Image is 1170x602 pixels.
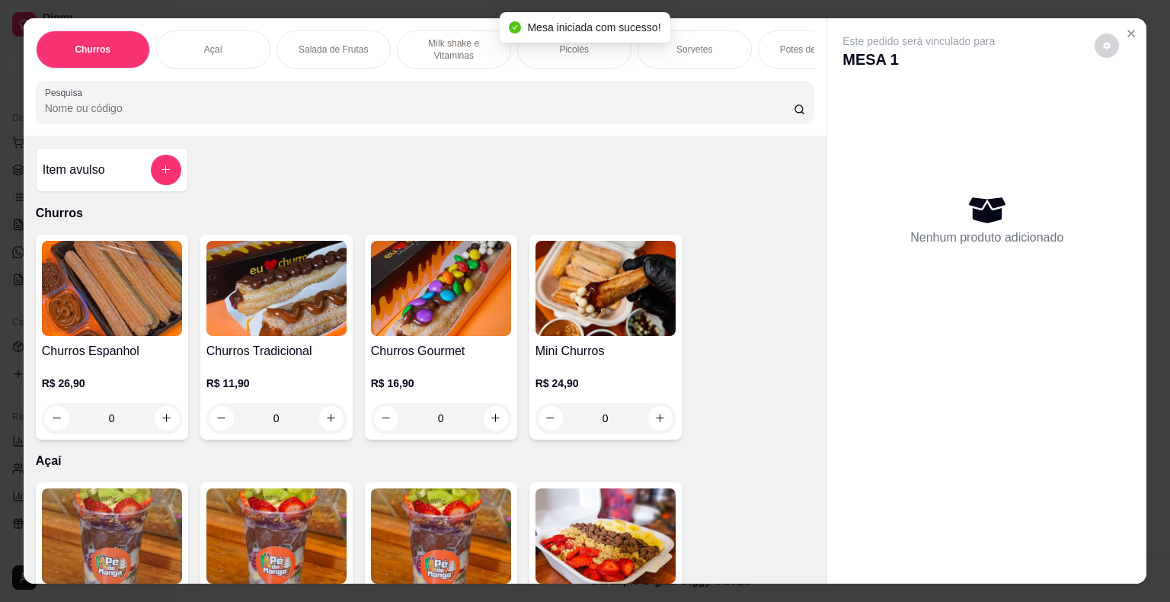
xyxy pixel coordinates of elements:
[1119,21,1143,46] button: Close
[75,43,110,56] p: Churros
[842,49,995,70] p: MESA 1
[45,101,794,116] input: Pesquisa
[299,43,368,56] p: Salada de Frutas
[42,376,182,391] p: R$ 26,90
[535,376,676,391] p: R$ 24,90
[151,155,181,185] button: add-separate-item
[527,21,660,34] span: Mesa iniciada com sucesso!
[42,342,182,360] h4: Churros Espanhol
[42,241,182,336] img: product-image
[780,43,850,56] p: Potes de Sorvete
[910,229,1063,247] p: Nenhum produto adicionado
[42,488,182,584] img: product-image
[371,342,511,360] h4: Churros Gourmet
[371,241,511,336] img: product-image
[535,488,676,584] img: product-image
[371,376,511,391] p: R$ 16,90
[535,241,676,336] img: product-image
[842,34,995,49] p: Este pedido será vinculado para
[509,21,521,34] span: check-circle
[43,161,105,179] h4: Item avulso
[206,376,347,391] p: R$ 11,90
[410,37,498,62] p: Milk shake e Vitaminas
[535,342,676,360] h4: Mini Churros
[36,452,815,470] p: Açaí
[676,43,712,56] p: Sorvetes
[206,488,347,584] img: product-image
[36,204,815,223] p: Churros
[204,43,222,56] p: Açaí
[206,342,347,360] h4: Churros Tradicional
[559,43,589,56] p: Picolés
[1095,34,1119,58] button: decrease-product-quantity
[371,488,511,584] img: product-image
[206,241,347,336] img: product-image
[45,86,88,99] label: Pesquisa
